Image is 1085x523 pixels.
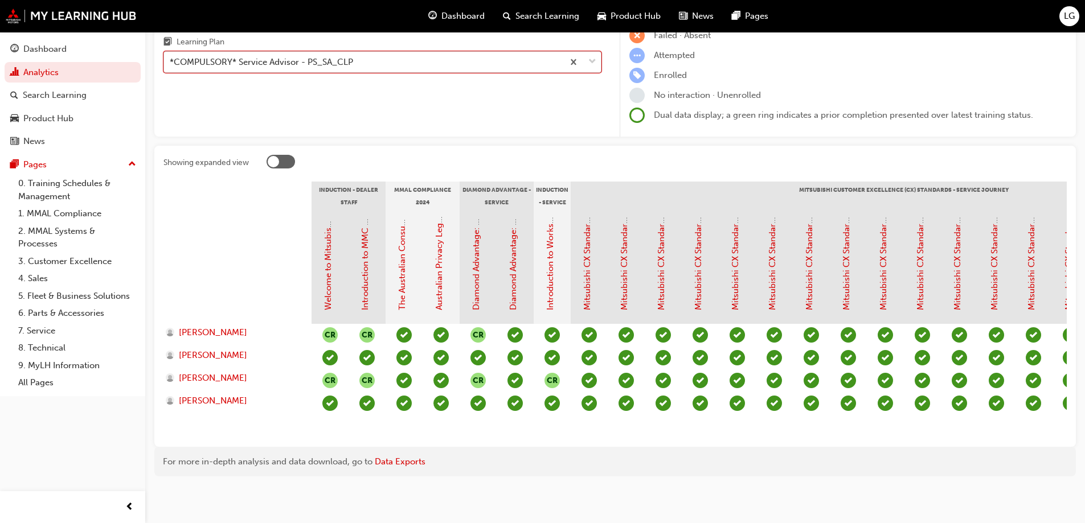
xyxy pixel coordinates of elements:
[441,10,485,23] span: Dashboard
[10,68,19,78] span: chart-icon
[23,135,45,148] div: News
[952,350,967,365] span: learningRecordVerb_PASS-icon
[597,9,606,23] span: car-icon
[878,396,893,411] span: learningRecordVerb_PASS-icon
[1063,327,1078,343] span: learningRecordVerb_PASS-icon
[730,327,745,343] span: learningRecordVerb_PASS-icon
[915,350,930,365] span: learningRecordVerb_PASS-icon
[515,10,579,23] span: Search Learning
[804,396,819,411] span: learningRecordVerb_PASS-icon
[878,327,893,343] span: learningRecordVerb_PASS-icon
[163,157,249,168] div: Showing expanded view
[177,36,224,48] div: Learning Plan
[611,10,661,23] span: Product Hub
[656,373,671,388] span: learningRecordVerb_PASS-icon
[5,62,141,83] a: Analytics
[582,350,597,365] span: learningRecordVerb_PASS-icon
[745,10,768,23] span: Pages
[654,30,711,40] span: Failed · Absent
[14,270,141,287] a: 4. Sales
[804,373,819,388] span: learningRecordVerb_PASS-icon
[125,500,134,514] span: prev-icon
[23,158,47,171] div: Pages
[6,9,137,23] img: mmal
[14,205,141,223] a: 1. MMAL Compliance
[5,131,141,152] a: News
[804,350,819,365] span: learningRecordVerb_PASS-icon
[471,170,481,310] a: Diamond Advantage: Fundamentals
[14,304,141,322] a: 6. Parts & Accessories
[396,396,412,411] span: learningRecordVerb_PASS-icon
[1064,10,1075,23] span: LG
[179,372,247,385] span: [PERSON_NAME]
[396,350,412,365] span: learningRecordVerb_PASS-icon
[544,350,560,365] span: learningRecordVerb_PASS-icon
[989,350,1004,365] span: learningRecordVerb_PASS-icon
[433,350,449,365] span: learningRecordVerb_PASS-icon
[419,5,494,28] a: guage-iconDashboard
[915,373,930,388] span: learningRecordVerb_PASS-icon
[14,175,141,205] a: 0. Training Schedules & Management
[588,55,596,69] span: down-icon
[878,350,893,365] span: learningRecordVerb_PASS-icon
[5,154,141,175] button: Pages
[693,396,708,411] span: learningRecordVerb_PASS-icon
[507,350,523,365] span: learningRecordVerb_PASS-icon
[915,327,930,343] span: learningRecordVerb_PASS-icon
[732,9,740,23] span: pages-icon
[163,455,1067,468] div: For more in-depth analysis and data download, go to
[841,327,856,343] span: learningRecordVerb_PASS-icon
[730,373,745,388] span: learningRecordVerb_PASS-icon
[730,350,745,365] span: learningRecordVerb_PASS-icon
[952,327,967,343] span: learningRecordVerb_PASS-icon
[767,327,782,343] span: learningRecordVerb_PASS-icon
[470,327,486,343] button: null-icon
[428,9,437,23] span: guage-icon
[654,110,1033,120] span: Dual data display; a green ring indicates a prior completion presented over latest training status.
[1063,373,1078,388] span: learningRecordVerb_PASS-icon
[656,350,671,365] span: learningRecordVerb_PASS-icon
[804,327,819,343] span: learningRecordVerb_PASS-icon
[322,373,338,388] button: null-icon
[10,90,18,101] span: search-icon
[14,287,141,305] a: 5. Fleet & Business Solutions
[767,373,782,388] span: learningRecordVerb_PASS-icon
[582,327,597,343] span: learningRecordVerb_PASS-icon
[629,88,645,103] span: learningRecordVerb_NONE-icon
[656,396,671,411] span: learningRecordVerb_PASS-icon
[359,396,375,411] span: learningRecordVerb_PASS-icon
[10,114,19,124] span: car-icon
[179,326,247,339] span: [PERSON_NAME]
[494,5,588,28] a: search-iconSearch Learning
[460,182,534,210] div: Diamond Advantage - Service
[544,373,560,388] span: null-icon
[952,396,967,411] span: learningRecordVerb_PASS-icon
[470,373,486,388] span: null-icon
[1026,327,1041,343] span: learningRecordVerb_PASS-icon
[359,373,375,388] span: null-icon
[10,160,19,170] span: pages-icon
[1063,350,1078,365] span: learningRecordVerb_PASS-icon
[534,182,571,210] div: Induction - Service Advisor
[693,373,708,388] span: learningRecordVerb_PASS-icon
[166,326,301,339] a: [PERSON_NAME]
[5,39,141,60] a: Dashboard
[359,327,375,343] button: null-icon
[1026,396,1041,411] span: learningRecordVerb_PASS-icon
[841,373,856,388] span: learningRecordVerb_PASS-icon
[1026,350,1041,365] span: learningRecordVerb_PASS-icon
[619,396,634,411] span: learningRecordVerb_PASS-icon
[654,50,695,60] span: Attempted
[654,70,687,80] span: Enrolled
[433,373,449,388] span: learningRecordVerb_PASS-icon
[375,456,425,467] a: Data Exports
[723,5,777,28] a: pages-iconPages
[433,327,449,343] span: learningRecordVerb_PASS-icon
[14,223,141,253] a: 2. MMAL Systems & Processes
[544,396,560,411] span: learningRecordVerb_PASS-icon
[322,350,338,365] span: learningRecordVerb_COMPLETE-icon
[23,43,67,56] div: Dashboard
